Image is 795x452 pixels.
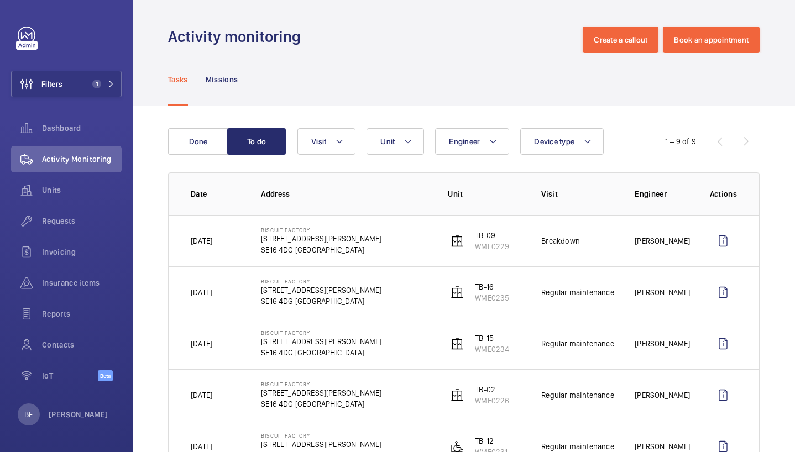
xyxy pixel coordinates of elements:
p: SE16 4DG [GEOGRAPHIC_DATA] [261,296,381,307]
p: [STREET_ADDRESS][PERSON_NAME] [261,285,381,296]
p: [STREET_ADDRESS][PERSON_NAME] [261,233,381,244]
span: Activity Monitoring [42,154,122,165]
span: Dashboard [42,123,122,134]
h1: Activity monitoring [168,27,307,47]
p: Address [261,188,430,199]
p: SE16 4DG [GEOGRAPHIC_DATA] [261,398,381,409]
p: Regular maintenance [541,390,614,401]
p: [PERSON_NAME] [635,390,690,401]
img: elevator.svg [451,388,464,402]
p: Unit [448,188,524,199]
span: Requests [42,216,122,227]
p: [DATE] [191,338,212,349]
span: IoT [42,370,98,381]
p: Regular maintenance [541,338,614,349]
p: Biscuit Factory [261,278,381,285]
span: Visit [311,137,326,146]
p: Regular maintenance [541,441,614,452]
p: [PERSON_NAME] [635,338,690,349]
span: Engineer [449,137,480,146]
img: elevator.svg [451,234,464,248]
p: [PERSON_NAME] [49,409,108,420]
button: Visit [297,128,355,155]
p: [STREET_ADDRESS][PERSON_NAME] [261,439,381,450]
p: WME0234 [475,344,509,355]
p: Missions [206,74,238,85]
p: SE16 4DG [GEOGRAPHIC_DATA] [261,244,381,255]
p: [DATE] [191,390,212,401]
span: Unit [380,137,395,146]
p: Biscuit Factory [261,329,381,336]
div: 1 – 9 of 9 [665,136,696,147]
p: Actions [710,188,737,199]
p: TB-16 [475,281,509,292]
span: Units [42,185,122,196]
p: WME0229 [475,241,509,252]
p: [PERSON_NAME] [635,235,690,246]
button: Filters1 [11,71,122,97]
p: [STREET_ADDRESS][PERSON_NAME] [261,336,381,347]
p: Biscuit Factory [261,381,381,387]
p: Engineer [635,188,692,199]
p: [PERSON_NAME] [635,287,690,298]
span: Reports [42,308,122,319]
button: Device type [520,128,604,155]
img: elevator.svg [451,337,464,350]
button: Done [168,128,228,155]
span: Invoicing [42,246,122,257]
p: WME0235 [475,292,509,303]
p: Tasks [168,74,188,85]
p: Breakdown [541,235,580,246]
p: [DATE] [191,441,212,452]
p: WME0226 [475,395,509,406]
button: Unit [367,128,424,155]
p: [STREET_ADDRESS][PERSON_NAME] [261,387,381,398]
span: 1 [92,80,101,88]
button: To do [227,128,286,155]
span: Insurance items [42,277,122,288]
button: Engineer [435,128,509,155]
p: BF [24,409,33,420]
p: Biscuit Factory [261,432,381,439]
p: TB-15 [475,333,509,344]
span: Device type [534,137,574,146]
p: [DATE] [191,235,212,246]
img: elevator.svg [451,286,464,299]
span: Filters [41,78,62,90]
p: TB-09 [475,230,509,241]
p: Regular maintenance [541,287,614,298]
p: TB-02 [475,384,509,395]
p: SE16 4DG [GEOGRAPHIC_DATA] [261,347,381,358]
p: TB-12 [475,435,508,446]
span: Contacts [42,339,122,350]
p: Biscuit Factory [261,227,381,233]
p: Date [191,188,243,199]
p: [DATE] [191,287,212,298]
button: Create a callout [583,27,658,53]
span: Beta [98,370,113,381]
button: Book an appointment [663,27,760,53]
p: [PERSON_NAME] [635,441,690,452]
p: Visit [541,188,617,199]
